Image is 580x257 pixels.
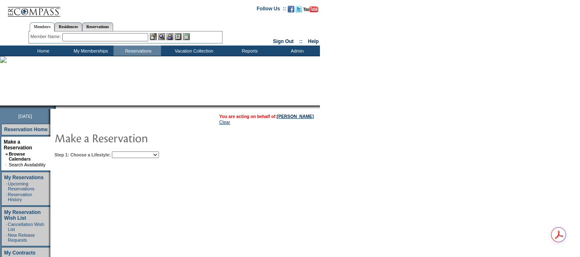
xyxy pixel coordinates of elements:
td: · [5,162,8,167]
img: Reservations [175,33,182,40]
img: Become our fan on Facebook [288,6,294,12]
img: pgTtlMakeReservation.gif [54,130,220,146]
a: Members [30,22,55,31]
a: Residences [54,22,82,31]
a: My Reservation Wish List [4,209,41,221]
td: Home [19,46,66,56]
img: b_edit.gif [150,33,157,40]
a: Reservation Home [4,127,47,132]
img: b_calculator.gif [183,33,190,40]
b: Step 1: Choose a Lifestyle: [54,152,111,157]
td: · [6,192,7,202]
a: Follow us on Twitter [296,8,302,13]
a: Clear [219,120,230,125]
a: [PERSON_NAME] [277,114,314,119]
td: Vacation Collection [161,46,225,56]
a: Cancellation Wish List [8,222,44,232]
a: Make a Reservation [4,139,32,151]
a: Browse Calendars [9,151,31,161]
td: Admin [272,46,320,56]
a: Help [308,38,319,44]
a: Search Availability [9,162,45,167]
div: Member Name: [31,33,62,40]
img: promoShadowLeftCorner.gif [53,106,56,109]
td: My Memberships [66,46,114,56]
a: Become our fan on Facebook [288,8,294,13]
a: Reservation History [8,192,32,202]
td: Follow Us :: [257,5,286,15]
img: Impersonate [166,33,173,40]
a: My Contracts [4,250,36,256]
span: [DATE] [18,114,32,119]
a: Subscribe to our YouTube Channel [303,8,318,13]
img: Follow us on Twitter [296,6,302,12]
td: Reports [225,46,272,56]
b: » [5,151,8,156]
td: Reservations [114,46,161,56]
td: · [6,233,7,243]
td: · [6,181,7,191]
a: Upcoming Reservations [8,181,34,191]
span: You are acting on behalf of: [219,114,314,119]
img: Subscribe to our YouTube Channel [303,6,318,12]
td: · [6,222,7,232]
a: My Reservations [4,175,43,180]
a: Sign Out [273,38,294,44]
span: :: [299,38,303,44]
a: Reservations [82,22,113,31]
img: blank.gif [56,106,57,109]
a: New Release Requests [8,233,35,243]
img: View [158,33,165,40]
